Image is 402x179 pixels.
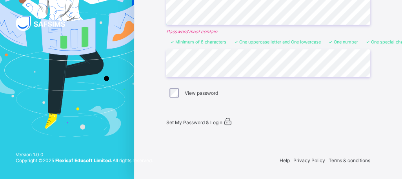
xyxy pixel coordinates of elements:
[293,157,325,163] span: Privacy Policy
[184,90,218,96] label: View password
[234,39,320,45] li: One uppercase letter and One lowercase
[55,157,113,163] strong: Flexisaf Edusoft Limited.
[16,157,153,163] span: Copyright © 2025 All rights reserved.
[16,152,153,157] span: Version 1.0.0
[166,29,370,34] em: Password must contain
[16,16,75,31] img: SAFSIMS Logo
[328,39,358,45] li: One number
[279,157,289,163] span: Help
[166,119,222,125] span: Set My Password & Login
[170,39,226,45] li: Minimum of 8 characters
[328,157,370,163] span: Terms & conditions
